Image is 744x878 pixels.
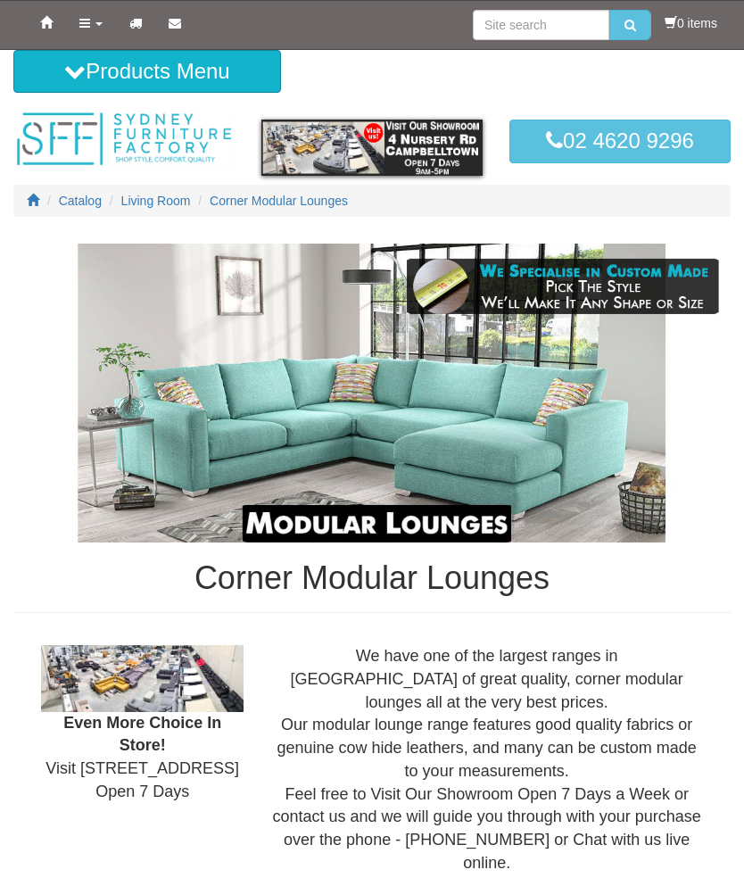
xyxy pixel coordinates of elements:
div: We have one of the largest ranges in [GEOGRAPHIC_DATA] of great quality, corner modular lounges a... [257,645,716,874]
a: Corner Modular Lounges [210,194,348,208]
img: Sydney Furniture Factory [13,111,235,168]
img: showroom.gif [261,120,483,175]
b: Even More Choice In Store! [63,714,221,755]
div: Visit [STREET_ADDRESS] Open 7 Days [28,645,257,803]
li: 0 items [665,14,717,32]
a: Living Room [121,194,191,208]
button: Products Menu [13,50,281,93]
h1: Corner Modular Lounges [13,560,731,596]
a: 02 4620 9296 [509,120,731,162]
a: Catalog [59,194,102,208]
img: Showroom [41,645,244,711]
input: Site search [473,10,609,40]
img: Corner Modular Lounges [13,244,731,543]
